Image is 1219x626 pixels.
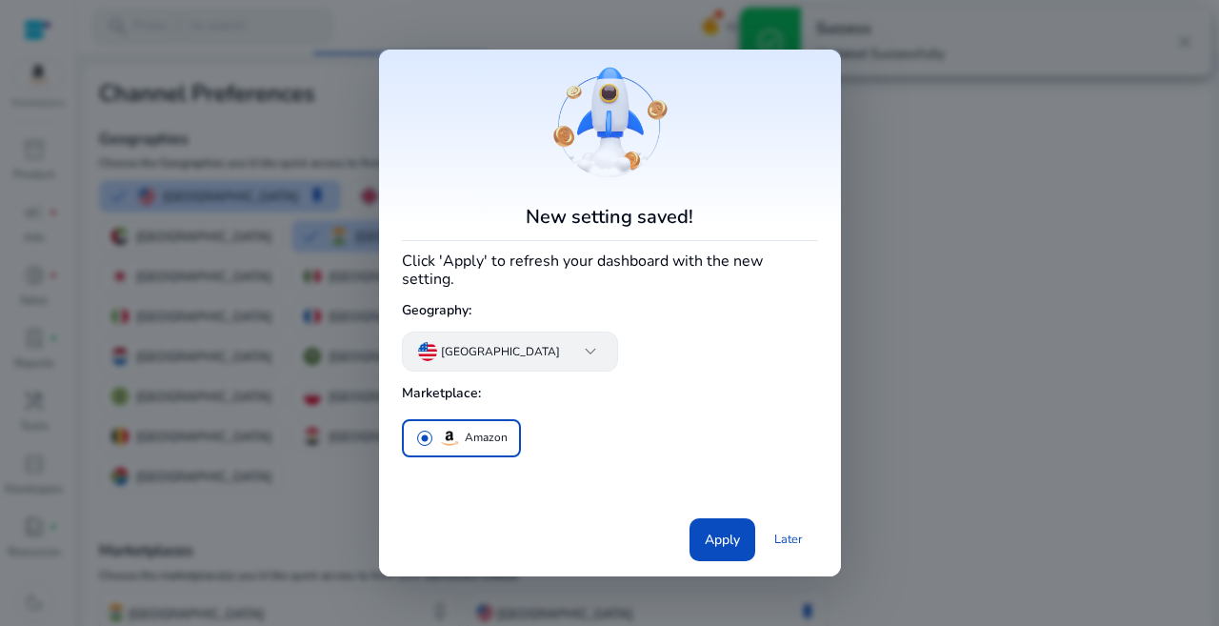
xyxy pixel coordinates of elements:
[579,340,602,363] span: keyboard_arrow_down
[418,342,437,361] img: us.svg
[402,295,818,327] h5: Geography:
[438,427,461,450] img: amazon.svg
[402,249,818,289] h4: Click 'Apply' to refresh your dashboard with the new setting.
[465,428,508,448] p: Amazon
[415,429,434,448] span: radio_button_checked
[689,518,755,561] button: Apply
[441,343,560,360] p: [GEOGRAPHIC_DATA]
[705,530,740,550] span: Apply
[402,378,818,410] h5: Marketplace:
[759,522,818,556] a: Later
